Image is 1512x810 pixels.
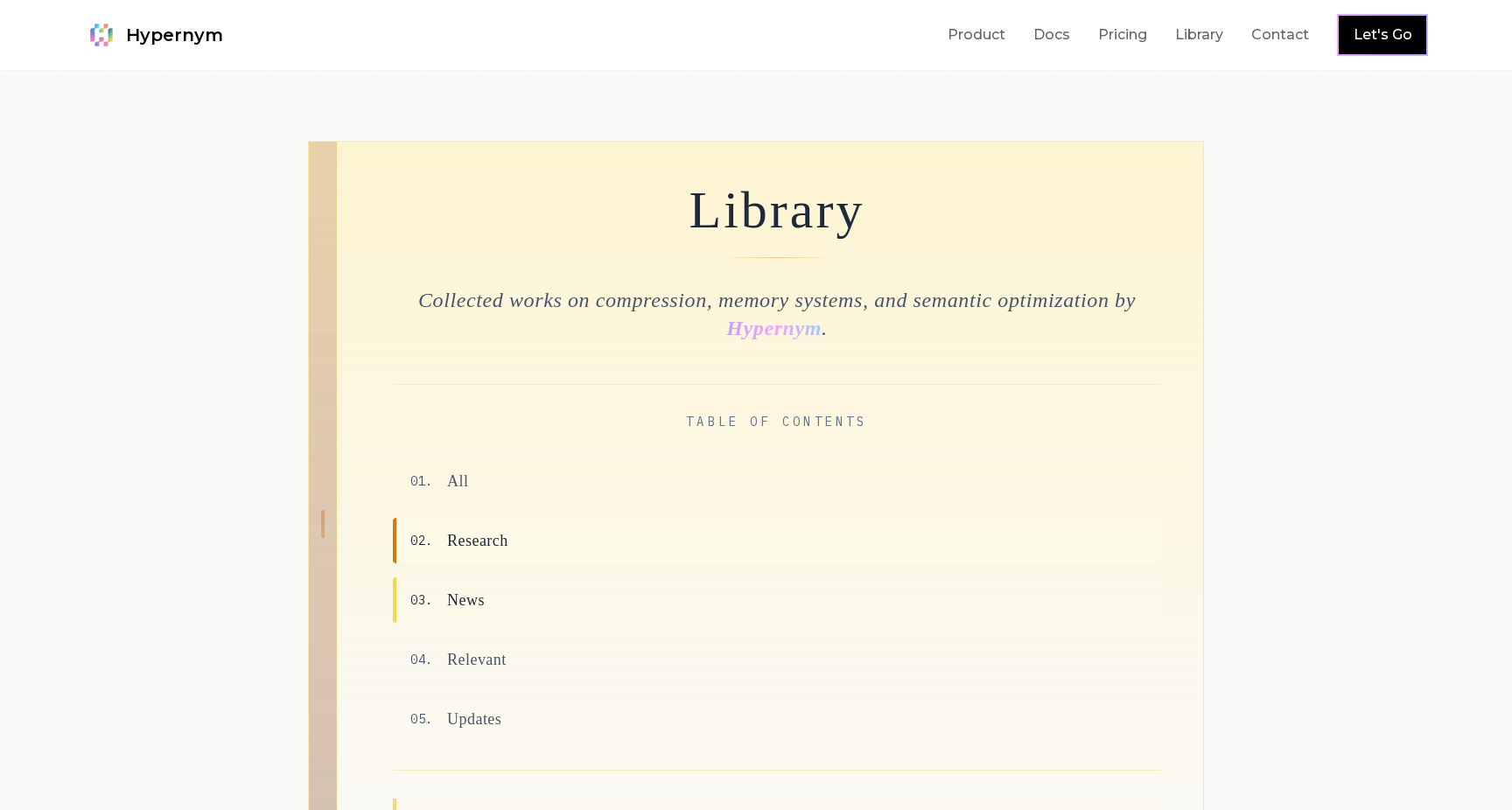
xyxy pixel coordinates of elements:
span: Updates [447,707,501,731]
a: Hypernym [84,17,223,52]
span: 04 . [410,651,433,668]
span: 05 . [410,710,433,728]
button: 01.All [393,458,1161,504]
span: Hypernym [126,23,223,47]
span: 02 . [410,532,433,549]
a: Library [1175,24,1223,45]
button: 05.Updates [393,696,1161,742]
a: Let's Go [1354,24,1412,45]
img: Hypernym Logo [84,17,119,52]
p: Collected works on compression, memory systems, and semantic optimization by . [393,286,1161,342]
span: 03 . [410,591,433,609]
h2: Table of Contents [393,413,1161,430]
span: 01 . [410,472,433,490]
a: Product [948,24,1005,45]
h1: Library [393,184,1161,236]
span: News [447,588,485,612]
a: Pricing [1098,24,1147,45]
button: 03.News [393,577,1161,623]
button: 04.Relevant [393,637,1161,682]
a: Contact [1251,24,1309,45]
button: 02.Research [393,518,1161,563]
span: All [447,469,468,493]
div: Hypernym [726,308,822,348]
span: Research [447,528,508,553]
a: Docs [1033,24,1070,45]
span: Relevant [447,647,507,672]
